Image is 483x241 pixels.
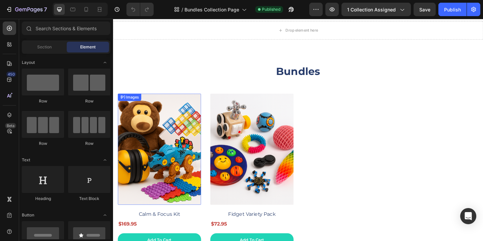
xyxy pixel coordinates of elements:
span: Button [22,212,34,218]
span: Text [22,157,30,163]
button: Save [414,3,436,16]
div: Text Block [68,196,110,202]
div: Row [22,140,64,147]
a: Calm & Focus Kit [5,81,96,202]
div: $72.95 [106,218,125,228]
p: 7 [44,5,47,13]
h2: Fidget Variety Pack [106,208,196,217]
div: Row [68,98,110,104]
span: Published [262,6,280,12]
span: 1 collection assigned [347,6,396,13]
div: Open Intercom Messenger [460,208,476,224]
div: Publish [444,6,461,13]
div: Beta [5,123,16,128]
div: (P) Images [6,82,29,88]
span: Save [419,7,430,12]
span: Element [80,44,96,50]
input: Search Sections & Elements [22,22,110,35]
span: / [181,6,183,13]
a: Fidget Variety Pack [106,81,196,202]
h2: Bundles [5,49,397,65]
button: 1 collection assigned [341,3,411,16]
div: Row [68,140,110,147]
span: Layout [22,59,35,66]
h2: Calm & Focus Kit [5,208,96,217]
iframe: Design area [113,19,483,241]
div: 450 [6,72,16,77]
button: Publish [438,3,467,16]
span: Section [37,44,52,50]
span: Bundles Collection Page [184,6,239,13]
div: Row [22,98,64,104]
div: $169.95 [5,218,26,228]
span: Toggle open [100,210,110,220]
button: 7 [3,3,50,16]
span: Toggle open [100,57,110,68]
div: Heading [22,196,64,202]
div: Undo/Redo [126,3,154,16]
span: Toggle open [100,155,110,165]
